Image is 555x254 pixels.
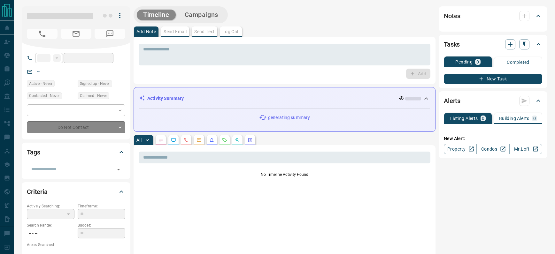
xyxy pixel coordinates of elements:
[80,93,107,99] span: Claimed - Never
[509,144,542,154] a: Mr.Loft
[37,69,40,74] a: --
[139,172,430,177] p: No Timeline Activity Found
[27,222,74,228] p: Search Range:
[444,39,460,49] h2: Tasks
[139,93,430,104] div: Activity Summary
[136,138,142,142] p: All
[27,121,125,133] div: Do Not Contact
[476,144,509,154] a: Condos
[197,138,202,143] svg: Emails
[137,10,176,20] button: Timeline
[171,138,176,143] svg: Lead Browsing Activity
[444,135,542,142] p: New Alert:
[136,29,156,34] p: Add Note
[29,93,60,99] span: Contacted - Never
[507,60,529,64] p: Completed
[444,74,542,84] button: New Task
[78,203,125,209] p: Timeframe:
[178,10,225,20] button: Campaigns
[444,93,542,108] div: Alerts
[444,37,542,52] div: Tasks
[80,80,110,87] span: Signed up - Never
[444,8,542,24] div: Notes
[444,96,460,106] h2: Alerts
[27,184,125,199] div: Criteria
[147,95,184,102] p: Activity Summary
[27,242,125,248] p: Areas Searched:
[27,203,74,209] p: Actively Searching:
[114,165,123,174] button: Open
[27,228,74,239] p: -- - --
[158,138,163,143] svg: Notes
[209,138,214,143] svg: Listing Alerts
[476,60,479,64] p: 0
[27,147,40,157] h2: Tags
[455,60,473,64] p: Pending
[61,29,91,39] span: No Email
[444,144,477,154] a: Property
[29,80,52,87] span: Active - Never
[482,116,484,121] p: 0
[533,116,536,121] p: 0
[444,11,460,21] h2: Notes
[27,145,125,160] div: Tags
[95,29,125,39] span: No Number
[235,138,240,143] svg: Opportunities
[499,116,529,121] p: Building Alerts
[27,187,48,197] h2: Criteria
[184,138,189,143] svg: Calls
[268,114,310,121] p: generating summary
[450,116,478,121] p: Listing Alerts
[248,138,253,143] svg: Agent Actions
[78,222,125,228] p: Budget:
[222,138,227,143] svg: Requests
[27,29,58,39] span: No Number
